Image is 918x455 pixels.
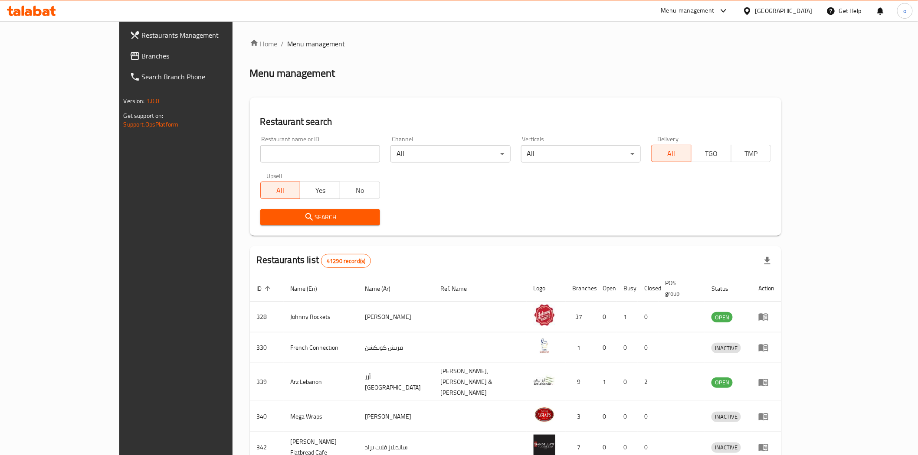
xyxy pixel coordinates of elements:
a: Branches [123,45,272,66]
td: Arz Lebanon [284,363,358,401]
td: French Connection [284,332,358,363]
div: All [521,145,641,162]
button: Yes [300,182,340,199]
span: ID [257,283,273,294]
th: Busy [617,275,638,302]
h2: Restaurant search [260,115,771,128]
div: Menu [758,377,774,387]
td: 0 [638,401,659,432]
button: No [340,182,380,199]
td: أرز [GEOGRAPHIC_DATA] [358,363,433,401]
span: o [903,6,906,16]
td: [PERSON_NAME] [358,302,433,332]
label: Delivery [657,136,679,142]
span: INACTIVE [711,343,741,353]
img: Johnny Rockets [534,304,555,326]
button: All [260,182,301,199]
span: OPEN [711,377,733,387]
img: Arz Lebanon [534,370,555,391]
th: Closed [638,275,659,302]
span: Version: [124,95,145,107]
span: TMP [735,147,768,160]
td: 2 [638,363,659,401]
td: 0 [596,332,617,363]
div: OPEN [711,312,733,322]
button: Search [260,209,380,225]
td: 1 [596,363,617,401]
td: 0 [596,302,617,332]
input: Search for restaurant name or ID.. [260,145,380,162]
li: / [281,39,284,49]
td: 37 [566,302,596,332]
td: Johnny Rockets [284,302,358,332]
button: TMP [731,145,771,162]
td: 0 [638,302,659,332]
span: Yes [304,184,337,197]
h2: Menu management [250,66,335,80]
button: All [651,145,692,162]
span: All [264,184,297,197]
td: 0 [596,401,617,432]
a: Restaurants Management [123,25,272,45]
h2: Restaurants list [257,253,371,268]
div: Menu [758,411,774,422]
td: [PERSON_NAME] [358,401,433,432]
span: OPEN [711,312,733,322]
span: Ref. Name [440,283,478,294]
a: Search Branch Phone [123,66,272,87]
img: Mega Wraps [534,404,555,426]
span: 1.0.0 [146,95,160,107]
th: Open [596,275,617,302]
td: 0 [638,332,659,363]
td: 0 [617,332,638,363]
span: INACTIVE [711,412,741,422]
div: Menu [758,312,774,322]
span: POS group [666,278,695,299]
div: Menu-management [661,6,715,16]
td: Mega Wraps [284,401,358,432]
td: 3 [566,401,596,432]
div: Menu [758,442,774,452]
div: [GEOGRAPHIC_DATA] [755,6,813,16]
td: [PERSON_NAME],[PERSON_NAME] & [PERSON_NAME] [433,363,527,401]
div: Total records count [321,254,371,268]
span: 41290 record(s) [321,257,370,265]
nav: breadcrumb [250,39,782,49]
th: Branches [566,275,596,302]
span: No [344,184,377,197]
span: Restaurants Management [142,30,266,40]
td: 1 [617,302,638,332]
a: Support.OpsPlatform [124,119,179,130]
label: Upsell [266,173,282,179]
span: Get support on: [124,110,164,121]
div: Menu [758,342,774,353]
td: 0 [617,401,638,432]
span: INACTIVE [711,442,741,452]
span: Menu management [288,39,345,49]
span: Search Branch Phone [142,71,266,82]
span: TGO [695,147,728,160]
div: Export file [757,250,778,271]
span: All [655,147,688,160]
th: Logo [527,275,566,302]
span: Name (En) [291,283,329,294]
td: 0 [617,363,638,401]
td: 1 [566,332,596,363]
div: All [390,145,510,162]
th: Action [751,275,781,302]
span: Search [267,212,373,223]
td: 9 [566,363,596,401]
td: فرنش كونكشن [358,332,433,363]
span: Name (Ar) [365,283,402,294]
span: Status [711,283,740,294]
button: TGO [691,145,731,162]
span: Branches [142,51,266,61]
img: French Connection [534,335,555,357]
